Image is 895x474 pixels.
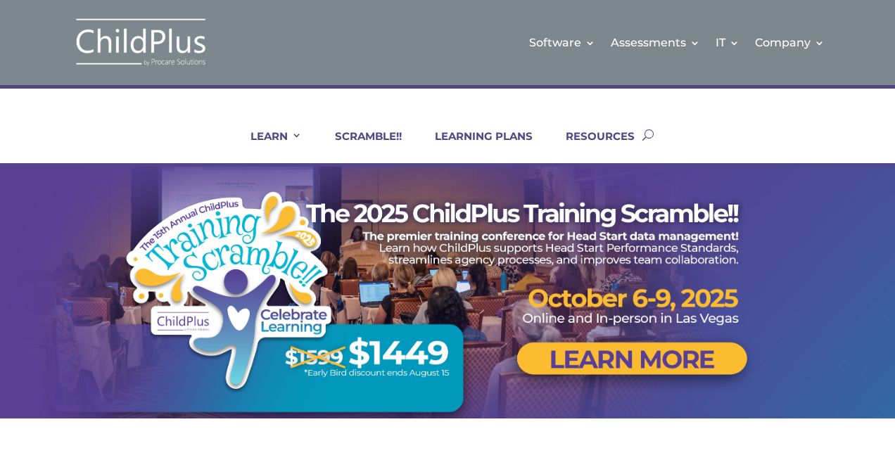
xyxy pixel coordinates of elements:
[317,129,402,163] a: SCRAMBLE!!
[611,14,700,71] a: Assessments
[233,129,302,163] a: LEARN
[529,14,595,71] a: Software
[716,14,740,71] a: IT
[548,129,635,163] a: RESOURCES
[755,14,825,71] a: Company
[417,129,533,163] a: LEARNING PLANS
